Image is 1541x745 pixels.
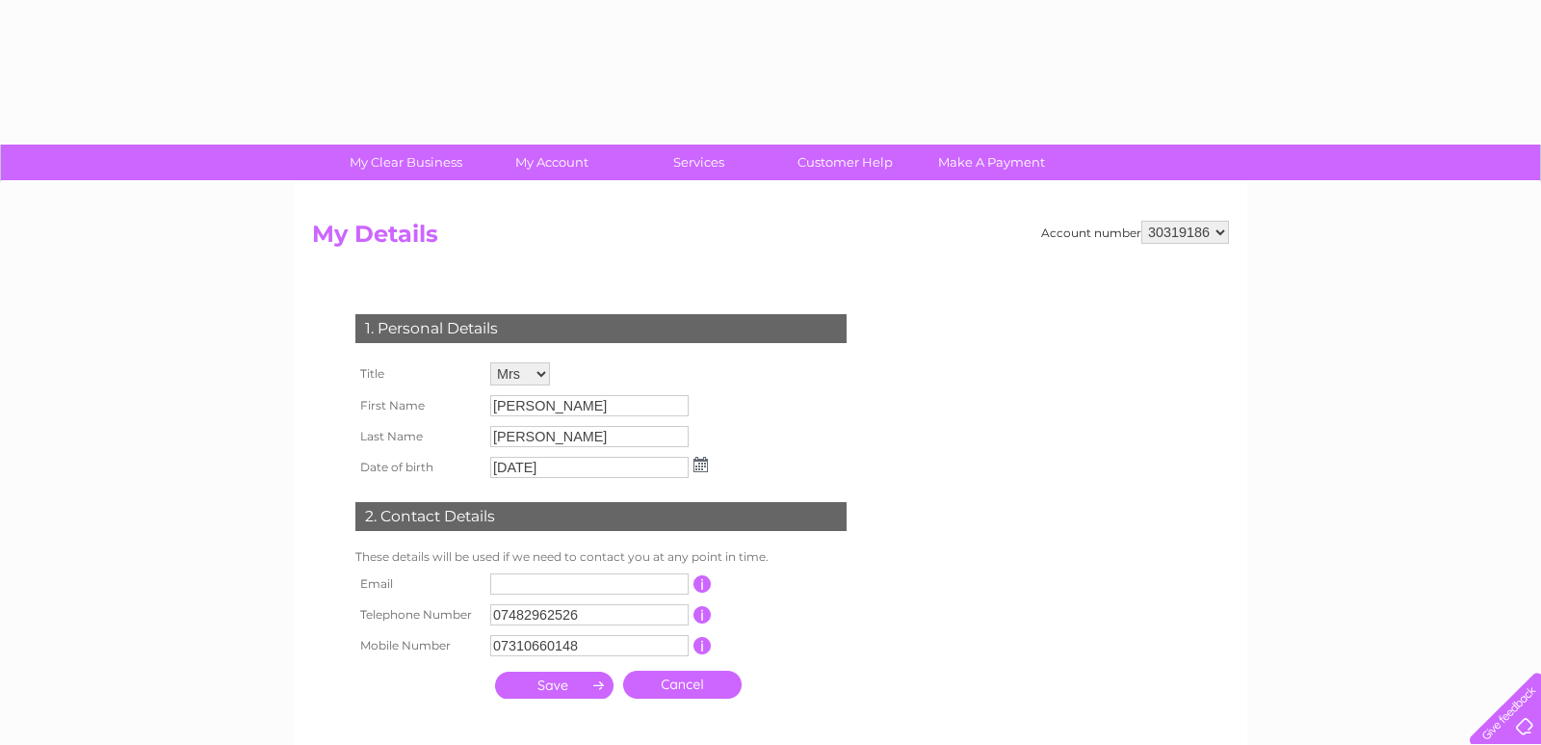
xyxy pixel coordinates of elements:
a: My Clear Business [326,145,485,180]
th: First Name [351,390,485,421]
img: ... [693,457,708,472]
th: Date of birth [351,452,485,483]
th: Email [351,569,485,599]
div: Account number [1041,221,1229,244]
h2: My Details [312,221,1229,257]
a: Make A Payment [912,145,1071,180]
th: Last Name [351,421,485,452]
a: Customer Help [766,145,925,180]
a: Services [619,145,778,180]
input: Information [693,606,712,624]
input: Information [693,575,712,593]
th: Mobile Number [351,630,485,661]
td: These details will be used if we need to contact you at any point in time. [351,545,851,569]
a: Cancel [623,671,742,699]
div: 2. Contact Details [355,502,847,531]
th: Telephone Number [351,599,485,630]
th: Title [351,358,485,390]
a: My Account [473,145,632,180]
div: 1. Personal Details [355,314,847,343]
input: Information [693,637,712,654]
input: Submit [495,672,614,699]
